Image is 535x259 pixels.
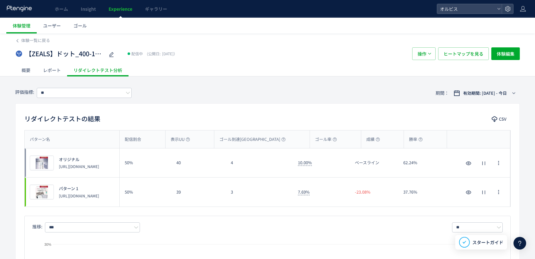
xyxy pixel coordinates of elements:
span: 体験一覧に戻る [21,37,50,43]
span: スタートガイド [472,239,503,246]
button: 体験編集 [491,47,520,60]
span: 評価指標: [15,89,34,95]
p: https://pr.orbis.co.jp/cosmetics/udot/400-1/ [59,164,99,169]
span: (公開日: [147,51,160,56]
h2: リダイレクトテストの結果 [24,114,100,124]
span: 体験編集 [497,47,514,60]
span: ユーザー [43,22,61,29]
span: パターン名 [30,136,50,142]
span: [DATE]） [145,51,177,56]
div: レポート [37,64,67,76]
span: CSV [499,114,507,124]
span: 有効期間: [DATE] - 今日 [463,90,507,96]
span: 操作 [418,47,426,60]
span: 成績 [366,136,380,142]
text: 30% [44,243,51,246]
span: ヒートマップを見る [444,47,483,60]
div: 4 [226,148,293,177]
div: 37.76% [398,178,447,207]
button: 有効期間: [DATE] - 今日 [450,88,520,98]
div: リダイレクトテスト分析 [67,64,129,76]
span: 推移: [32,223,42,230]
span: 【ZEALS】ドット_400-1vs413-9 [25,49,104,58]
button: ヒートマップを見る [438,47,489,60]
img: fc9dacf259fa478d5dc8458799a8ce281757408470862.jpeg [30,156,53,170]
div: 62.24% [398,148,447,177]
span: 10.00% [298,160,312,166]
span: Insight [81,6,96,12]
div: 50% [120,178,171,207]
span: ゴール率 [315,136,337,142]
span: パターン 1 [59,186,78,192]
span: -23.08% [355,189,370,195]
span: 配信中 [131,51,143,57]
span: 勝率 [409,136,423,142]
span: ベースライン [355,160,379,166]
img: 25deb656e288668a6f4f9d285640aa131757408470877.jpeg [30,185,53,199]
div: 3 [226,178,293,207]
button: 操作 [412,47,436,60]
div: 39 [171,178,226,207]
span: ホーム [55,6,68,12]
p: https://pr.orbis.co.jp/cosmetics/udot/413-9/ [59,193,99,198]
span: 期間： [436,88,449,98]
span: ゴール到達[GEOGRAPHIC_DATA] [219,136,286,142]
span: ゴール [73,22,87,29]
span: 体験管理 [13,22,30,29]
span: Experience [109,6,132,12]
span: オルビス [438,4,494,14]
span: 配信割合 [125,136,141,142]
span: 7.69% [298,189,310,195]
span: オリジナル [59,157,79,163]
div: 40 [171,148,226,177]
button: CSV [488,114,511,124]
span: ギャラリー [145,6,167,12]
div: 概要 [15,64,37,76]
span: 表示UU [171,136,190,142]
div: 50% [120,148,171,177]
